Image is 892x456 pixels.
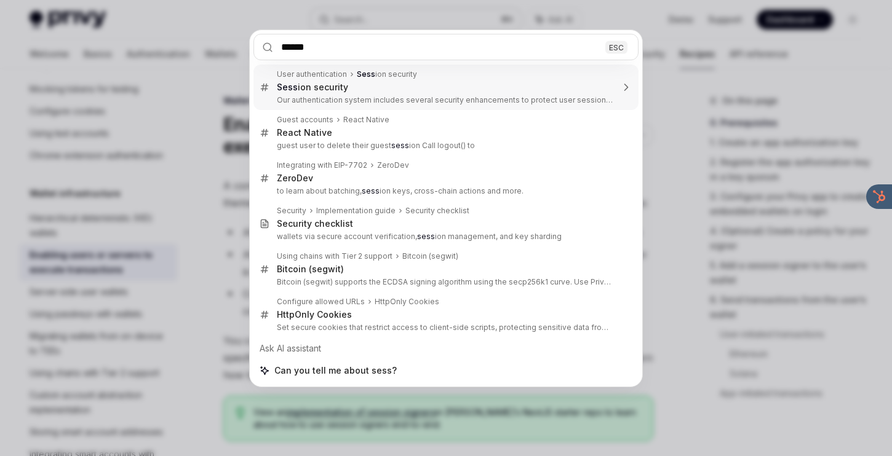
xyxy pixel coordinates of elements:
p: to learn about batching, ion keys, cross-chain actions and more. [277,186,613,196]
div: Configure allowed URLs [277,297,365,307]
div: ESC [605,41,627,53]
div: Bitcoin (segwit) [277,264,344,275]
div: Implementation guide [316,206,396,216]
div: Integrating with EIP-7702 [277,160,367,170]
b: sess [362,186,380,195]
div: ZeroDev [277,173,313,184]
div: Guest accounts [277,115,333,125]
div: React Native [343,115,389,125]
p: Set secure cookies that restrict access to client-side scripts, protecting sensitive data from XSS a [277,323,613,332]
div: Using chains with Tier 2 support [277,251,392,261]
div: HttpOnly Cookies [277,309,352,320]
div: Bitcoin (segwit) [402,251,458,261]
div: User authentication [277,69,347,79]
b: Sess [277,82,298,92]
div: Security checklist [277,218,353,229]
b: Sess [357,69,375,79]
b: sess [391,141,409,150]
b: sess [417,232,435,241]
p: Bitcoin (segwit) supports the ECDSA signing algorithm using the secp256k1 curve. Use Privy's raw sig [277,277,613,287]
span: Can you tell me about sess? [274,364,397,377]
p: guest user to delete their guest ion Call logout() to [277,141,613,151]
div: React Native [277,127,332,138]
div: HttpOnly Cookies [375,297,439,307]
div: Ask AI assistant [253,337,639,360]
div: Security checklist [405,206,469,216]
p: wallets via secure account verification, ion management, and key sharding [277,232,613,242]
div: Security [277,206,306,216]
div: ZeroDev [377,160,409,170]
p: Our authentication system includes several security enhancements to protect user sessions. When usi [277,95,613,105]
div: ion security [357,69,417,79]
div: ion security [277,82,348,93]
